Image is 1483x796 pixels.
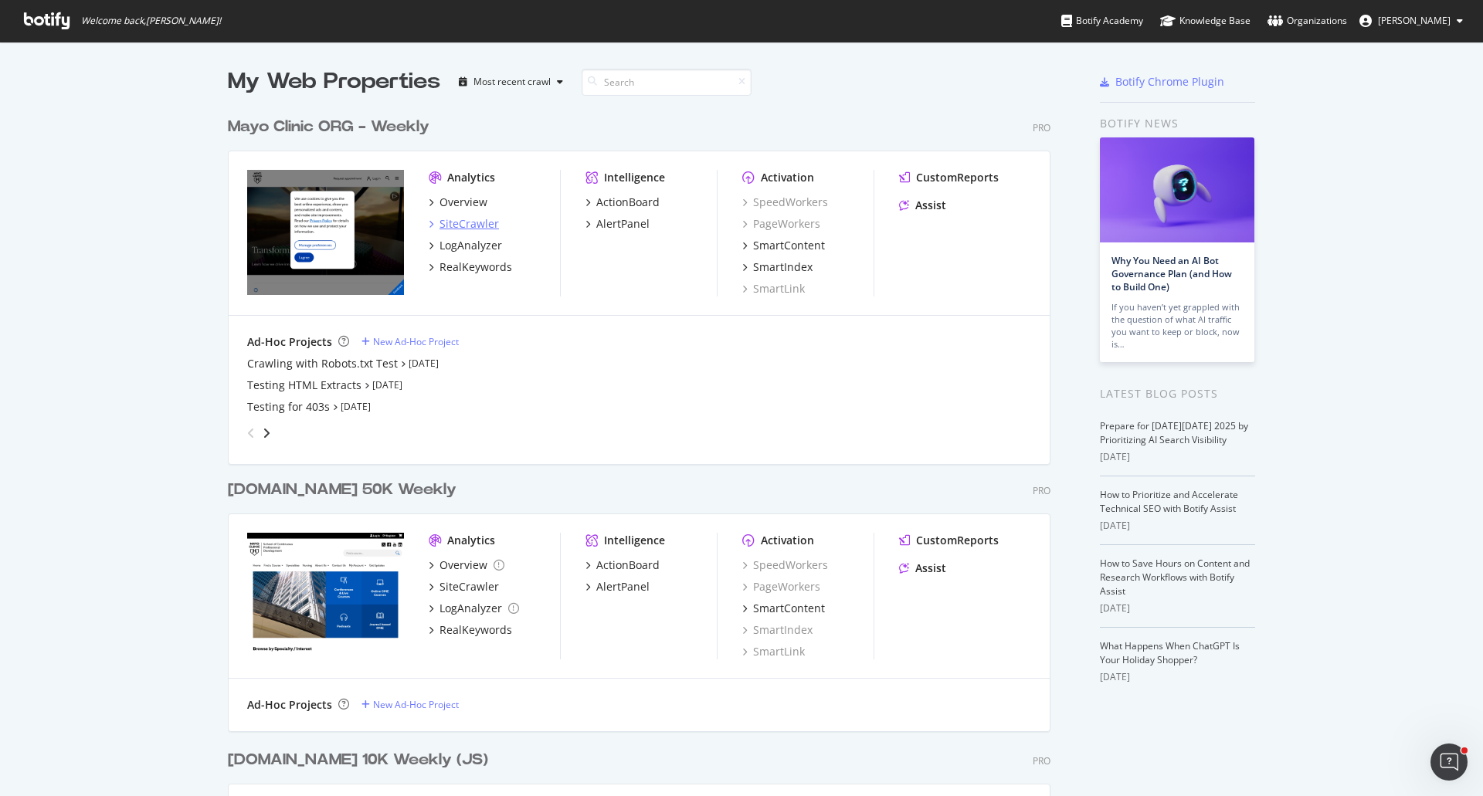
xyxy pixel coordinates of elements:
[247,334,332,350] div: Ad-Hoc Projects
[1100,519,1255,533] div: [DATE]
[429,579,499,594] a: SiteCrawler
[361,335,459,348] a: New Ad-Hoc Project
[1268,13,1347,29] div: Organizations
[753,238,825,253] div: SmartContent
[1100,670,1255,684] div: [DATE]
[742,216,820,232] a: PageWorkers
[742,238,825,253] a: SmartContent
[915,561,946,576] div: Assist
[596,557,660,573] div: ActionBoard
[1033,484,1050,497] div: Pro
[247,697,332,713] div: Ad-Hoc Projects
[247,378,361,393] a: Testing HTML Extracts
[604,533,665,548] div: Intelligence
[247,399,330,415] a: Testing for 403s
[596,216,650,232] div: AlertPanel
[604,170,665,185] div: Intelligence
[372,378,402,391] a: [DATE]
[1033,754,1050,767] div: Pro
[261,425,272,441] div: angle-right
[439,216,499,232] div: SiteCrawler
[1100,639,1240,666] a: What Happens When ChatGPT Is Your Holiday Shopper?
[1111,301,1243,351] div: If you haven’t yet grappled with the question of what AI traffic you want to keep or block, now is…
[1100,115,1255,132] div: Botify news
[429,238,502,253] a: LogAnalyzer
[1430,743,1468,781] iframe: Intercom live chat
[81,15,221,27] span: Welcome back, [PERSON_NAME] !
[361,698,459,711] a: New Ad-Hoc Project
[742,195,828,210] a: SpeedWorkers
[899,198,946,213] a: Assist
[916,170,999,185] div: CustomReports
[899,170,999,185] a: CustomReports
[585,216,650,232] a: AlertPanel
[241,421,261,445] div: angle-left
[439,622,512,638] div: RealKeywords
[582,69,752,96] input: Search
[899,561,946,576] a: Assist
[585,557,660,573] a: ActionBoard
[596,579,650,594] div: AlertPanel
[742,601,825,616] a: SmartContent
[585,195,660,210] a: ActionBoard
[409,357,439,370] a: [DATE]
[1100,385,1255,402] div: Latest Blog Posts
[373,698,459,711] div: New Ad-Hoc Project
[1115,74,1224,90] div: Botify Chrome Plugin
[1100,137,1254,242] img: Why You Need an AI Bot Governance Plan (and How to Build One)
[761,533,814,548] div: Activation
[915,198,946,213] div: Assist
[447,533,495,548] div: Analytics
[1100,450,1255,464] div: [DATE]
[228,479,463,501] a: [DOMAIN_NAME] 50K Weekly
[1100,74,1224,90] a: Botify Chrome Plugin
[1061,13,1143,29] div: Botify Academy
[429,195,487,210] a: Overview
[742,557,828,573] div: SpeedWorkers
[373,335,459,348] div: New Ad-Hoc Project
[742,644,805,659] a: SmartLink
[742,579,820,594] a: PageWorkers
[429,216,499,232] a: SiteCrawler
[439,259,512,275] div: RealKeywords
[429,622,512,638] a: RealKeywords
[753,601,825,616] div: SmartContent
[1160,13,1251,29] div: Knowledge Base
[761,170,814,185] div: Activation
[247,356,398,371] a: Crawling with Robots.txt Test
[341,400,371,413] a: [DATE]
[228,749,494,771] a: [DOMAIN_NAME] 10K Weekly (JS)
[429,259,512,275] a: RealKeywords
[742,281,805,296] div: SmartLink
[742,622,813,638] a: SmartIndex
[228,749,488,771] div: [DOMAIN_NAME] 10K Weekly (JS)
[439,557,487,573] div: Overview
[228,479,456,501] div: [DOMAIN_NAME] 50K Weekly
[585,579,650,594] a: AlertPanel
[1100,419,1248,446] a: Prepare for [DATE][DATE] 2025 by Prioritizing AI Search Visibility
[742,259,813,275] a: SmartIndex
[228,116,436,138] a: Mayo Clinic ORG - Weekly
[1347,8,1475,33] button: [PERSON_NAME]
[1100,557,1250,598] a: How to Save Hours on Content and Research Workflows with Botify Assist
[473,77,551,86] div: Most recent crawl
[1378,14,1451,27] span: Joanne Brickles
[247,170,404,295] img: mayoclinic.org
[899,533,999,548] a: CustomReports
[1033,121,1050,134] div: Pro
[247,533,404,658] img: ce.mayo.edu
[1100,488,1238,515] a: How to Prioritize and Accelerate Technical SEO with Botify Assist
[429,557,504,573] a: Overview
[439,238,502,253] div: LogAnalyzer
[429,601,519,616] a: LogAnalyzer
[596,195,660,210] div: ActionBoard
[1100,601,1255,615] div: [DATE]
[439,579,499,594] div: SiteCrawler
[1111,254,1232,293] a: Why You Need an AI Bot Governance Plan (and How to Build One)
[228,66,440,97] div: My Web Properties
